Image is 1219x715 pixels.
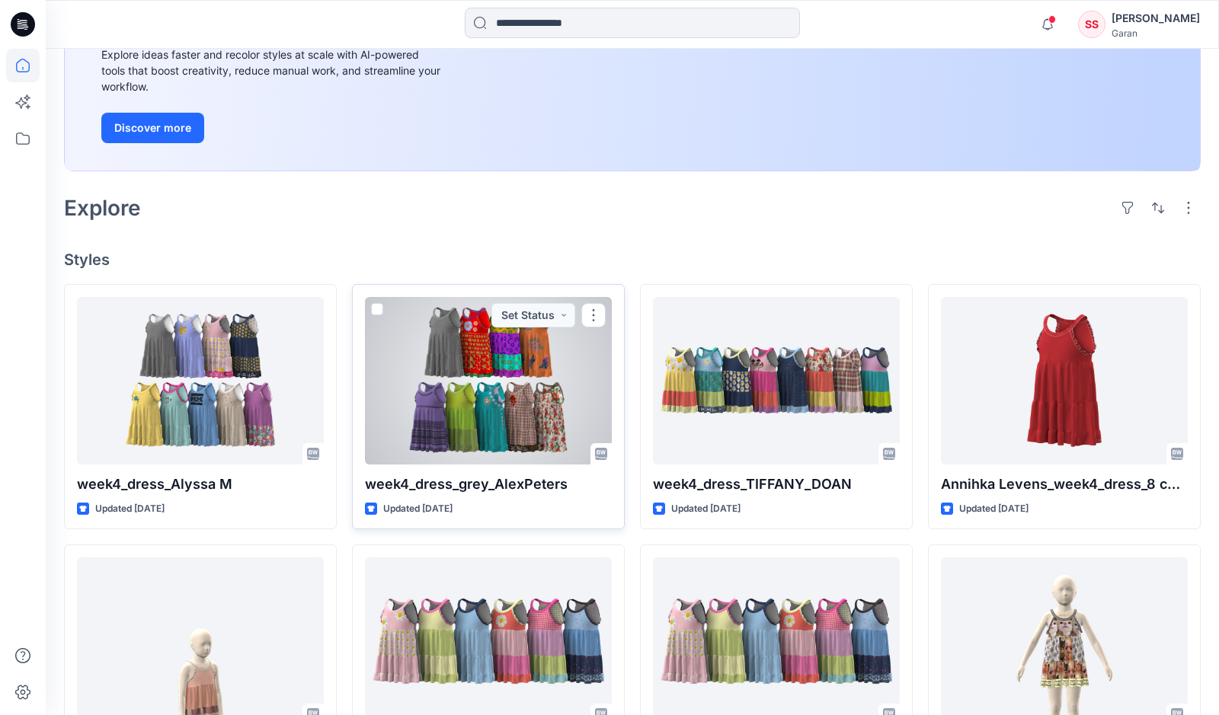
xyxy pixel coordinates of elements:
a: week4_dress_TIFFANY_DOAN [653,297,900,464]
h4: Styles [64,251,1201,269]
p: week4_dress_grey_AlexPeters [365,474,612,495]
div: [PERSON_NAME] [1112,9,1200,27]
p: Updated [DATE] [671,501,741,517]
div: Explore ideas faster and recolor styles at scale with AI-powered tools that boost creativity, red... [101,46,444,94]
p: Updated [DATE] [95,501,165,517]
p: Updated [DATE] [959,501,1029,517]
div: Garan [1112,27,1200,39]
button: Discover more [101,113,204,143]
a: Annihka Levens_week4_dress_8 colorways [941,297,1188,464]
p: week4_dress_Alyssa M [77,474,324,495]
a: Discover more [101,113,444,143]
div: SS [1078,11,1105,38]
p: Annihka Levens_week4_dress_8 colorways [941,474,1188,495]
p: week4_dress_TIFFANY_DOAN [653,474,900,495]
a: week4_dress_Alyssa M [77,297,324,464]
p: Updated [DATE] [383,501,453,517]
a: week4_dress_grey_AlexPeters [365,297,612,464]
h2: Explore [64,196,141,220]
